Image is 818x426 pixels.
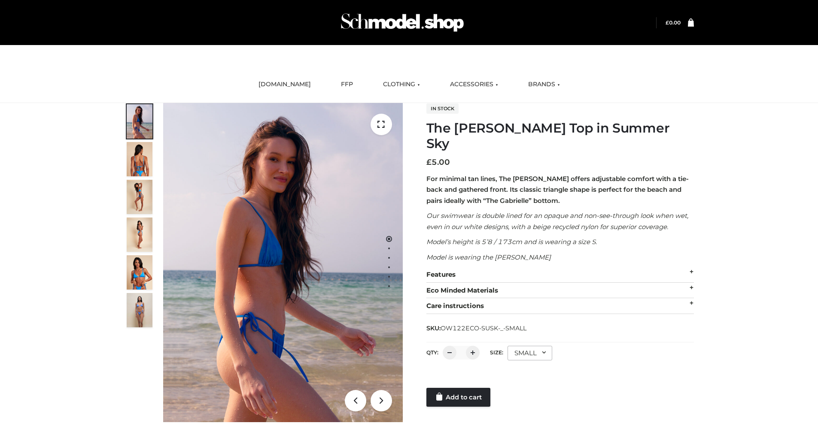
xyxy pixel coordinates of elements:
[426,157,432,167] span: £
[426,103,459,114] span: In stock
[426,121,694,151] h1: The [PERSON_NAME] Top in Summer Sky
[426,253,551,261] em: Model is wearing the [PERSON_NAME]
[426,267,694,283] div: Features
[522,75,566,94] a: BRANDS
[426,388,490,407] a: Add to cart
[127,255,152,290] img: 2.Alex-top_CN-1-1-2.jpg
[252,75,317,94] a: [DOMAIN_NAME]
[426,238,597,246] em: Model’s height is 5’8 / 173cm and is wearing a size S.
[666,19,681,26] bdi: 0.00
[127,142,152,176] img: 5.Alex-top_CN-1-1_1-1.jpg
[426,157,450,167] bdi: 5.00
[426,283,694,299] div: Eco Minded Materials
[444,75,505,94] a: ACCESSORIES
[490,349,503,356] label: Size:
[508,346,552,360] div: SMALL
[426,298,694,314] div: Care instructions
[163,103,403,422] img: 1.Alex-top_SS-1_4464b1e7-c2c9-4e4b-a62c-58381cd673c0 (1)
[426,211,688,231] em: Our swimwear is double lined for an opaque and non-see-through look when wet, even in our white d...
[426,349,438,356] label: QTY:
[666,19,681,26] a: £0.00
[666,19,669,26] span: £
[441,324,526,332] span: OW122ECO-SUSK-_-SMALL
[127,180,152,214] img: 4.Alex-top_CN-1-1-2.jpg
[377,75,426,94] a: CLOTHING
[426,175,689,205] strong: For minimal tan lines, The [PERSON_NAME] offers adjustable comfort with a tie-back and gathered f...
[426,323,527,333] span: SKU:
[338,6,467,39] img: Schmodel Admin 964
[127,104,152,139] img: 1.Alex-top_SS-1_4464b1e7-c2c9-4e4b-a62c-58381cd673c0-1.jpg
[127,293,152,327] img: SSVC.jpg
[334,75,359,94] a: FFP
[127,218,152,252] img: 3.Alex-top_CN-1-1-2.jpg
